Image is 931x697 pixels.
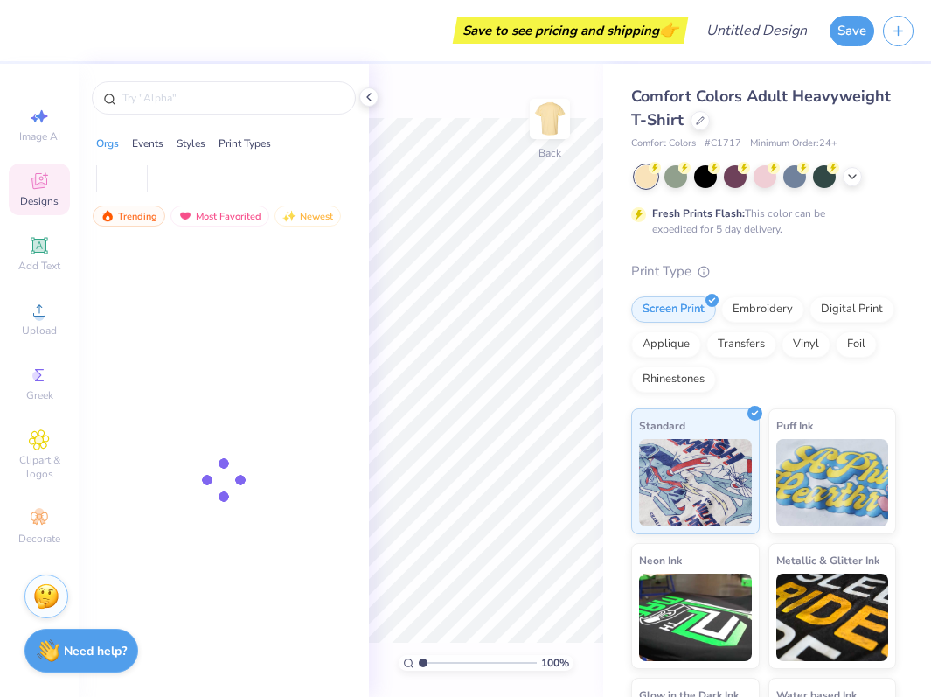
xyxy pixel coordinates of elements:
[18,532,60,546] span: Decorate
[9,453,70,481] span: Clipart & logos
[170,206,269,227] div: Most Favorited
[64,643,127,659] strong: Need help?
[692,13,821,48] input: Untitled Design
[178,210,192,222] img: most_fav.gif
[776,416,813,435] span: Puff Ink
[809,296,894,323] div: Digital Print
[177,136,205,151] div: Styles
[121,89,344,107] input: Try "Alpha"
[706,331,776,358] div: Transfers
[19,129,60,143] span: Image AI
[836,331,877,358] div: Foil
[631,331,701,358] div: Applique
[652,206,867,237] div: This color can be expedited for 5 day delivery.
[639,439,752,526] img: Standard
[631,296,716,323] div: Screen Print
[532,101,567,136] img: Back
[282,210,296,222] img: Newest.gif
[22,324,57,338] span: Upload
[659,19,678,40] span: 👉
[26,388,53,402] span: Greek
[219,136,271,151] div: Print Types
[457,17,684,44] div: Save to see pricing and shipping
[18,259,60,273] span: Add Text
[652,206,745,220] strong: Fresh Prints Flash:
[20,194,59,208] span: Designs
[541,655,569,671] span: 100 %
[274,206,341,227] div: Newest
[639,574,752,661] img: Neon Ink
[132,136,163,151] div: Events
[705,136,741,151] span: # C1717
[721,296,804,323] div: Embroidery
[776,551,879,569] span: Metallic & Glitter Ink
[830,16,874,46] button: Save
[776,439,889,526] img: Puff Ink
[101,210,115,222] img: trending.gif
[782,331,830,358] div: Vinyl
[96,136,119,151] div: Orgs
[631,261,896,282] div: Print Type
[639,551,682,569] span: Neon Ink
[776,574,889,661] img: Metallic & Glitter Ink
[631,366,716,393] div: Rhinestones
[93,206,165,227] div: Trending
[750,136,837,151] span: Minimum Order: 24 +
[631,86,891,130] span: Comfort Colors Adult Heavyweight T-Shirt
[631,136,696,151] span: Comfort Colors
[639,416,685,435] span: Standard
[538,145,561,161] div: Back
